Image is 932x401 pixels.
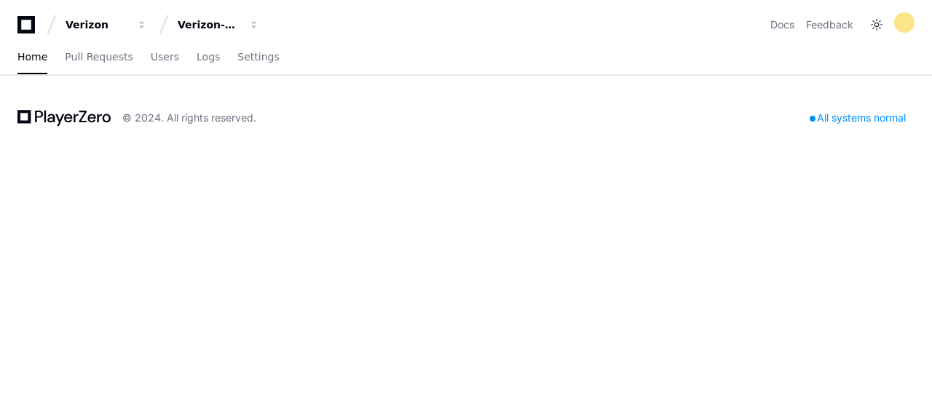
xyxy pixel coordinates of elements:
a: Settings [237,41,279,74]
a: Pull Requests [65,41,133,74]
button: Feedback [806,17,853,32]
div: Verizon [66,17,128,32]
a: Logs [197,41,220,74]
a: Home [17,41,47,74]
span: Home [17,52,47,61]
button: Verizon-Clarify-Order-Management [172,12,265,38]
a: Docs [770,17,794,32]
span: Settings [237,52,279,61]
a: Users [151,41,179,74]
span: Users [151,52,179,61]
button: Verizon [60,12,153,38]
div: Verizon-Clarify-Order-Management [178,17,240,32]
div: All systems normal [801,108,915,128]
span: Logs [197,52,220,61]
div: © 2024. All rights reserved. [122,111,256,125]
span: Pull Requests [65,52,133,61]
